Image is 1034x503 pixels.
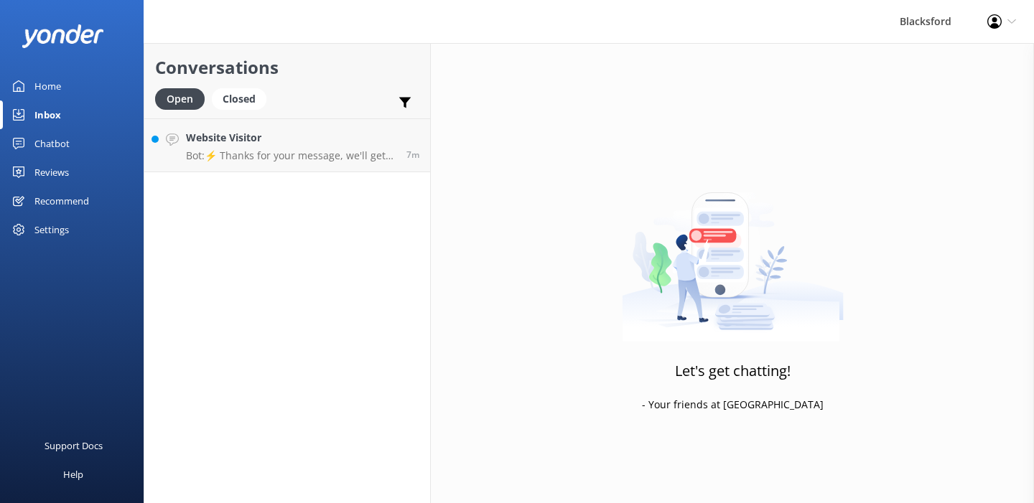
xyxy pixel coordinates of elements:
[22,24,104,48] img: yonder-white-logo.png
[186,130,396,146] h4: Website Visitor
[406,149,419,161] span: Oct 06 2025 11:25am (UTC -06:00) America/Chihuahua
[34,100,61,129] div: Inbox
[642,397,824,413] p: - Your friends at [GEOGRAPHIC_DATA]
[212,90,274,106] a: Closed
[675,359,791,382] h3: Let's get chatting!
[34,129,70,158] div: Chatbot
[34,187,89,215] div: Recommend
[34,158,69,187] div: Reviews
[622,162,844,342] img: artwork of a man stealing a conversation from at giant smartphone
[155,88,205,110] div: Open
[34,215,69,244] div: Settings
[144,118,430,172] a: Website VisitorBot:⚡ Thanks for your message, we'll get back to you as soon as we can. You're als...
[186,149,396,162] p: Bot: ⚡ Thanks for your message, we'll get back to you as soon as we can. You're also welcome to k...
[45,431,103,460] div: Support Docs
[155,54,419,81] h2: Conversations
[63,460,83,489] div: Help
[34,72,61,100] div: Home
[155,90,212,106] a: Open
[212,88,266,110] div: Closed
